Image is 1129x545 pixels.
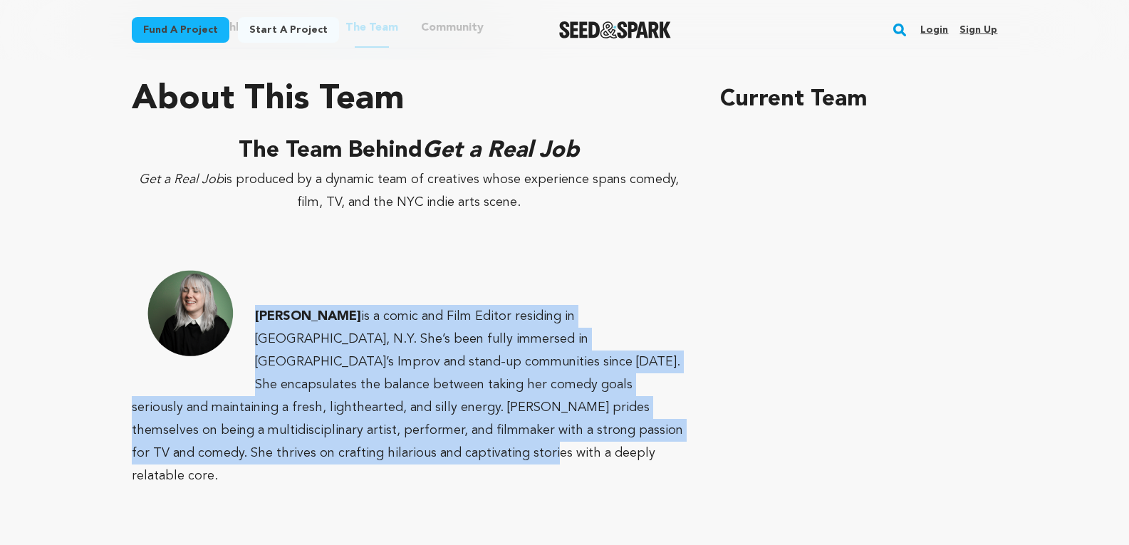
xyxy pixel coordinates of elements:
h1: Current Team [720,83,997,117]
img: 1752890146-4.png [132,259,243,370]
img: Seed&Spark Logo Dark Mode [559,21,671,38]
p: is produced by a dynamic team of creatives whose experience spans comedy, film, TV, and the NYC i... [132,168,687,214]
a: Fund a project [132,17,229,43]
em: Get a Real Job [139,173,224,186]
h1: About This Team [132,83,405,117]
a: Sign up [959,19,997,41]
p: is a comic and Film Editor residing in [GEOGRAPHIC_DATA], N.Y. She’s been fully immersed in [GEOG... [132,305,687,487]
a: Login [920,19,948,41]
a: Seed&Spark Homepage [559,21,671,38]
strong: [PERSON_NAME] [255,310,361,323]
a: Start a project [238,17,339,43]
strong: The Team Behind [239,140,579,162]
em: Get a Real Job [422,140,579,162]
